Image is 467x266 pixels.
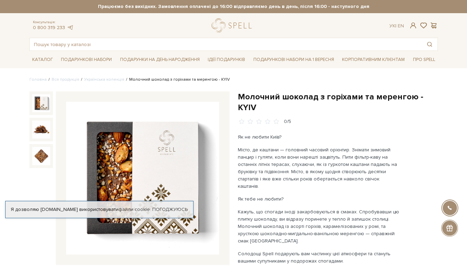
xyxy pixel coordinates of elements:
[284,118,291,125] div: 0/5
[238,250,400,265] p: Солодощі Spell подарують вам частинку цієї атмосфери та стануть вашими супутниками у подорожах сп...
[238,91,438,113] h1: Молочний шоколад з горіхами та меренгою - KYIV
[52,77,79,82] a: Вся продукція
[58,54,115,65] a: Подарункові набори
[32,121,50,139] img: Молочний шоколад з горіхами та меренгою - KYIV
[67,25,74,30] a: telegram
[205,54,248,65] a: Ідеї подарунків
[339,54,407,65] a: Корпоративним клієнтам
[212,18,255,33] a: logo
[251,54,337,65] a: Подарункові набори на 1 Вересня
[30,38,422,51] input: Пошук товару у каталозі
[238,133,400,141] p: Як не любити Київ?
[395,23,396,29] span: |
[389,23,404,29] div: Ук
[33,20,74,25] span: Консультація:
[66,102,219,255] img: Молочний шоколад з горіхами та меренгою - KYIV
[152,206,188,213] a: Погоджуюсь
[29,54,56,65] a: Каталог
[32,147,50,165] img: Молочний шоколад з горіхами та меренгою - KYIV
[238,146,400,190] p: Місто, де каштани — головний часовий орієнтир. Знімати зимовий панцир і гуляти, коли вони нарешті...
[29,3,438,10] strong: Працюємо без вихідних. Замовлення оплачені до 16:00 відправляємо день в день, після 16:00 - насту...
[398,23,404,29] a: En
[6,206,193,213] div: Я дозволяю [DOMAIN_NAME] використовувати
[124,77,230,83] li: Молочний шоколад з горіхами та меренгою - KYIV
[117,54,203,65] a: Подарунки на День народження
[422,38,438,51] button: Пошук товару у каталозі
[29,77,47,82] a: Головна
[33,25,65,30] a: 0 800 319 233
[238,208,400,245] p: Кажуть, що спогади іноді закарбовуються в смаках. Спробувавши цю плитку шоколаду, ви відразу пори...
[238,195,400,203] p: Як тебе не любити?
[84,77,124,82] a: Українська колекція
[118,206,150,212] a: файли cookie
[410,54,438,65] a: Про Spell
[32,94,50,112] img: Молочний шоколад з горіхами та меренгою - KYIV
